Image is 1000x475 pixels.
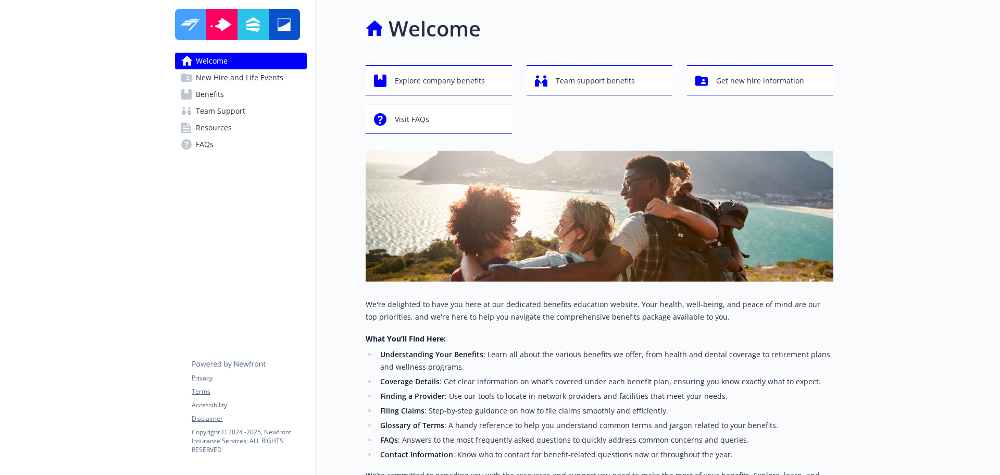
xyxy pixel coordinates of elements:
p: Copyright © 2024 - 2025 , Newfront Insurance Services, ALL RIGHTS RESERVED [192,428,306,454]
button: Get new hire information [687,65,833,95]
span: Resources [196,119,232,136]
li: : Step-by-step guidance on how to file claims smoothly and efficiently. [377,405,833,417]
span: Welcome [196,53,228,69]
strong: Filing Claims [380,406,424,416]
strong: Coverage Details [380,376,440,386]
span: Benefits [196,86,224,103]
span: New Hire and Life Events [196,69,283,86]
a: Accessibility [192,400,306,410]
a: Privacy [192,373,306,383]
a: Terms [192,387,306,396]
img: overview page banner [366,151,833,282]
strong: Understanding Your Benefits [380,349,483,359]
li: : Get clear information on what’s covered under each benefit plan, ensuring you know exactly what... [377,375,833,388]
a: Disclaimer [192,414,306,423]
li: : Learn all about the various benefits we offer, from health and dental coverage to retirement pl... [377,348,833,373]
span: Get new hire information [716,71,804,91]
a: Welcome [175,53,307,69]
a: FAQs [175,136,307,153]
span: FAQs [196,136,214,153]
li: : A handy reference to help you understand common terms and jargon related to your benefits. [377,419,833,432]
span: Team Support [196,103,245,119]
p: We're delighted to have you here at our dedicated benefits education website. Your health, well-b... [366,298,833,323]
strong: FAQs [380,435,398,445]
a: Team Support [175,103,307,119]
h1: Welcome [389,13,481,44]
button: Visit FAQs [366,104,512,134]
li: : Know who to contact for benefit-related questions now or throughout the year. [377,448,833,461]
span: Visit FAQs [395,109,429,129]
a: New Hire and Life Events [175,69,307,86]
a: Resources [175,119,307,136]
span: Team support benefits [556,71,635,91]
strong: Finding a Provider [380,391,445,401]
span: Explore company benefits [395,71,485,91]
strong: Glossary of Terms [380,420,444,430]
strong: What You’ll Find Here: [366,334,446,344]
button: Team support benefits [527,65,673,95]
a: Benefits [175,86,307,103]
li: : Use our tools to locate in-network providers and facilities that meet your needs. [377,390,833,403]
li: : Answers to the most frequently asked questions to quickly address common concerns and queries. [377,434,833,446]
strong: Contact Information [380,449,453,459]
button: Explore company benefits [366,65,512,95]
